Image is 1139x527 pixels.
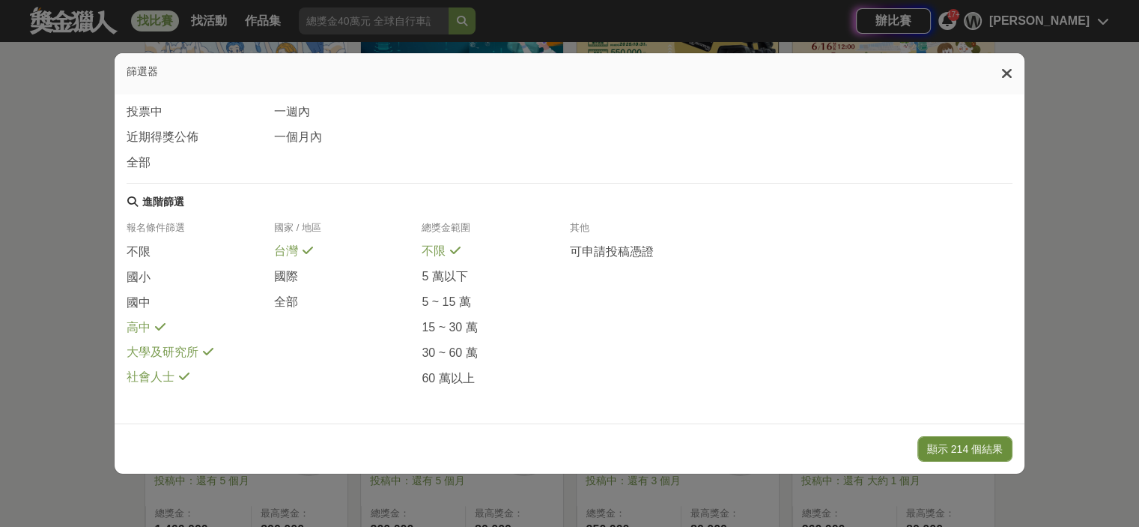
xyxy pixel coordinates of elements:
span: 高中 [127,320,151,336]
div: 進階篩選 [142,196,184,209]
span: 一週內 [274,104,310,120]
span: 一個月內 [274,130,322,145]
span: 全部 [274,295,298,310]
span: 台灣 [274,244,298,259]
span: 篩選器 [127,65,158,77]
span: 30 ~ 60 萬 [422,346,477,361]
span: 15 ~ 30 萬 [422,320,477,336]
span: 大學及研究所 [127,345,198,361]
span: 近期得獎公佈 [127,130,198,145]
span: 不限 [127,244,151,260]
span: 投票中 [127,104,163,120]
span: 可申請投稿憑證 [569,244,653,260]
div: 報名條件篩選 [127,221,274,244]
span: 不限 [422,244,446,259]
span: 社會人士 [127,370,174,385]
span: 全部 [127,155,151,171]
div: 其他 [569,221,717,244]
button: 顯示 214 個結果 [917,436,1012,462]
span: 國小 [127,270,151,286]
span: 5 ~ 15 萬 [422,295,470,310]
span: 60 萬以上 [422,371,474,387]
div: 總獎金範圍 [422,221,569,244]
span: 國中 [127,295,151,311]
span: 國際 [274,269,298,285]
span: 5 萬以下 [422,269,467,285]
div: 國家 / 地區 [274,221,422,244]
